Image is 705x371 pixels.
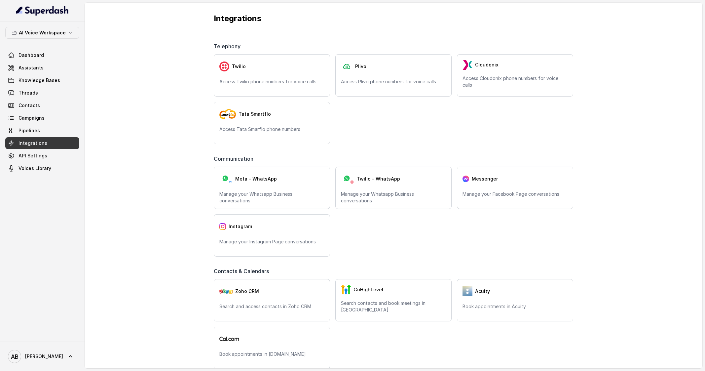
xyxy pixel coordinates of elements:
[214,155,256,163] span: Communication
[219,351,324,357] p: Book appointments in [DOMAIN_NAME]
[5,74,79,86] a: Knowledge Bases
[341,78,446,85] p: Access Plivo phone numbers for voice calls
[5,49,79,61] a: Dashboard
[341,62,352,72] img: plivo.d3d850b57a745af99832d897a96997ac.svg
[5,162,79,174] a: Voices Library
[341,300,446,313] p: Search contacts and book meetings in [GEOGRAPHIC_DATA]
[5,347,79,366] a: [PERSON_NAME]
[5,137,79,149] a: Integrations
[19,140,47,146] span: Integrations
[357,176,400,182] span: Twilio - WhatsApp
[219,191,324,204] p: Manage your Whatsapp Business conversations
[5,125,79,137] a: Pipelines
[19,127,40,134] span: Pipelines
[214,13,573,24] p: Integrations
[232,63,246,70] span: Twilio
[229,223,252,230] span: Instagram
[19,90,38,96] span: Threads
[475,62,499,68] span: Cloudonix
[219,223,226,230] img: instagram.04eb0078a085f83fc525.png
[475,288,490,295] span: Acuity
[11,353,19,360] text: AB
[219,238,324,245] p: Manage your Instagram Page conversations
[353,286,383,293] span: GoHighLevel
[235,176,277,182] span: Meta - WhatsApp
[219,78,324,85] p: Access Twilio phone numbers for voice calls
[463,303,568,310] p: Book appointments in Acuity
[19,102,40,109] span: Contacts
[341,191,446,204] p: Manage your Whatsapp Business conversations
[19,152,47,159] span: API Settings
[239,111,271,117] span: Tata Smartflo
[463,191,568,197] p: Manage your Facebook Page conversations
[5,112,79,124] a: Campaigns
[463,75,568,88] p: Access Cloudonix phone numbers for voice calls
[19,165,51,172] span: Voices Library
[219,303,324,310] p: Search and access contacts in Zoho CRM
[355,63,366,70] span: Plivo
[5,150,79,162] a: API Settings
[219,126,324,133] p: Access Tata Smarflo phone numbers
[19,29,66,37] p: AI Voice Workspace
[25,353,63,360] span: [PERSON_NAME]
[5,100,79,111] a: Contacts
[19,115,45,121] span: Campaigns
[16,5,69,16] img: light.svg
[5,27,79,39] button: AI Voice Workspace
[219,337,239,341] img: logo.svg
[219,289,233,294] img: zohoCRM.b78897e9cd59d39d120b21c64f7c2b3a.svg
[19,77,60,84] span: Knowledge Bases
[463,60,472,70] img: LzEnlUgADIwsuYwsTIxNLkxQDEyBEgDTDZAMjs1Qgy9jUyMTMxBzEB8uASKBKLgDqFxF08kI1lQAAAABJRU5ErkJggg==
[235,288,259,295] span: Zoho CRM
[19,52,44,59] span: Dashboard
[472,176,498,182] span: Messenger
[5,62,79,74] a: Assistants
[463,176,469,182] img: messenger.2e14a0163066c29f9ca216c7989aa592.svg
[219,109,236,119] img: tata-smart-flo.8a5748c556e2c421f70c.png
[341,285,351,295] img: GHL.59f7fa3143240424d279.png
[214,42,243,50] span: Telephony
[19,64,44,71] span: Assistants
[463,286,472,296] img: 5vvjV8cQY1AVHSZc2N7qU9QabzYIM+zpgiA0bbq9KFoni1IQNE8dHPp0leJjYW31UJeOyZnSBUO77gdMaNhFCgpjLZzFnVhVC...
[214,267,272,275] span: Contacts & Calendars
[219,62,229,71] img: twilio.7c09a4f4c219fa09ad352260b0a8157b.svg
[5,87,79,99] a: Threads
